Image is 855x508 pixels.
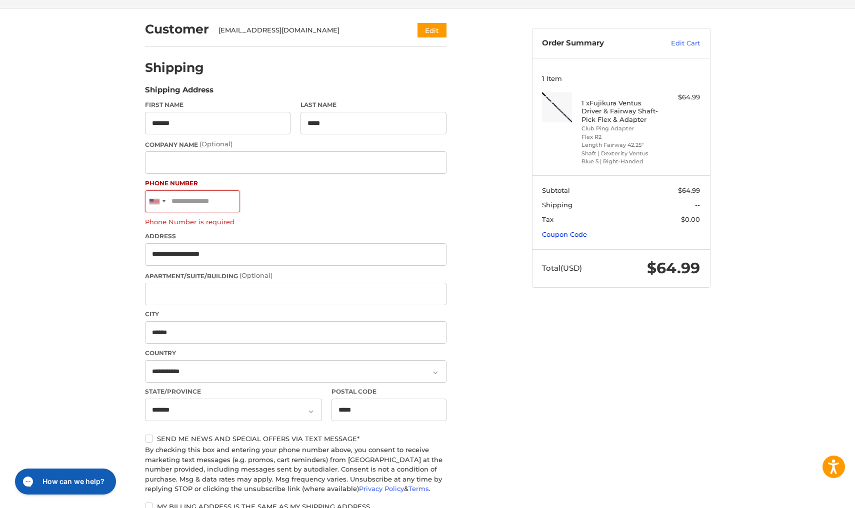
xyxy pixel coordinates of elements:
[542,230,587,238] a: Coupon Code
[145,435,446,443] label: Send me news and special offers via text message*
[145,349,446,358] label: Country
[145,387,322,396] label: State/Province
[660,92,700,102] div: $64.99
[145,84,213,100] legend: Shipping Address
[145,232,446,241] label: Address
[542,215,553,223] span: Tax
[145,100,291,109] label: First Name
[581,124,658,133] li: Club Ping Adapter
[359,485,404,493] a: Privacy Policy
[145,139,446,149] label: Company Name
[647,259,700,277] span: $64.99
[581,99,658,123] h4: 1 x Fujikura Ventus Driver & Fairway Shaft- Pick Flex & Adapter
[331,387,446,396] label: Postal Code
[695,201,700,209] span: --
[145,191,168,212] div: United States: +1
[542,74,700,82] h3: 1 Item
[239,271,272,279] small: (Optional)
[145,445,446,494] div: By checking this box and entering your phone number above, you consent to receive marketing text ...
[542,263,582,273] span: Total (USD)
[542,38,649,48] h3: Order Summary
[218,25,398,35] div: [EMAIL_ADDRESS][DOMAIN_NAME]
[649,38,700,48] a: Edit Cart
[145,310,446,319] label: City
[581,141,658,149] li: Length Fairway 42.25"
[145,21,209,37] h2: Customer
[408,485,429,493] a: Terms
[542,201,572,209] span: Shipping
[145,60,204,75] h2: Shipping
[145,179,446,188] label: Phone Number
[678,186,700,194] span: $64.99
[581,149,658,166] li: Shaft | Dexterity Ventus Blue 5 | Right-Handed
[542,186,570,194] span: Subtotal
[417,23,446,37] button: Edit
[681,215,700,223] span: $0.00
[145,271,446,281] label: Apartment/Suite/Building
[300,100,446,109] label: Last Name
[199,140,232,148] small: (Optional)
[145,218,446,226] label: Phone Number is required
[581,133,658,141] li: Flex R2
[10,465,119,498] iframe: Gorgias live chat messenger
